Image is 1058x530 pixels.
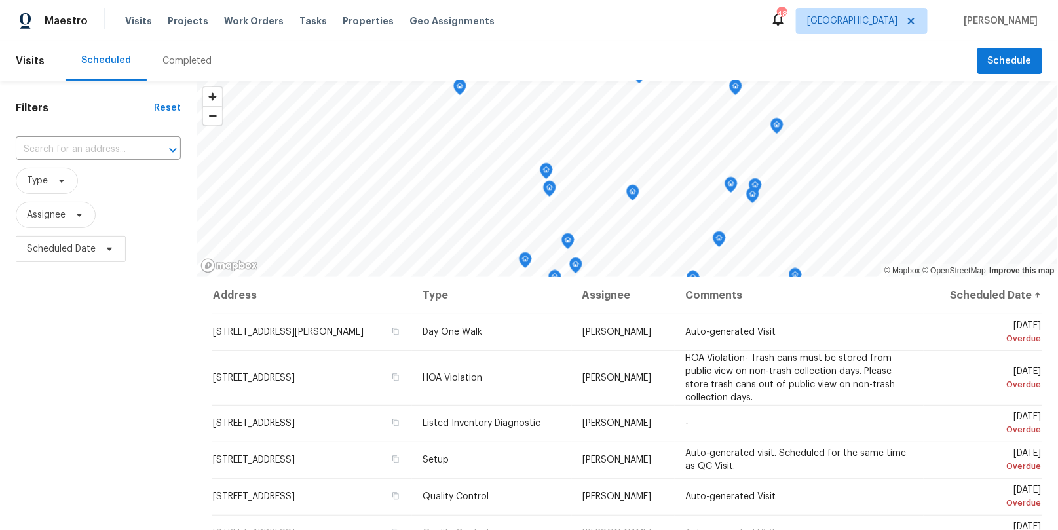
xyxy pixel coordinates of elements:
[990,266,1055,275] a: Improve this map
[168,14,208,28] span: Projects
[884,266,920,275] a: Mapbox
[675,277,924,314] th: Comments
[924,277,1042,314] th: Scheduled Date ↑
[390,371,402,383] button: Copy Address
[582,373,651,383] span: [PERSON_NAME]
[203,87,222,106] button: Zoom in
[582,419,651,428] span: [PERSON_NAME]
[390,490,402,502] button: Copy Address
[807,14,897,28] span: [GEOGRAPHIC_DATA]
[685,419,689,428] span: -
[213,419,295,428] span: [STREET_ADDRESS]
[934,460,1042,473] div: Overdue
[423,328,482,337] span: Day One Walk
[934,412,1042,436] span: [DATE]
[154,102,181,115] div: Reset
[685,354,895,402] span: HOA Violation- Trash cans must be stored from public view on non-trash collection days. Please st...
[390,453,402,465] button: Copy Address
[212,277,412,314] th: Address
[27,208,66,221] span: Assignee
[213,328,364,337] span: [STREET_ADDRESS][PERSON_NAME]
[977,48,1042,75] button: Schedule
[423,373,482,383] span: HOA Violation
[412,277,572,314] th: Type
[789,268,802,288] div: Map marker
[390,326,402,337] button: Copy Address
[224,14,284,28] span: Work Orders
[125,14,152,28] span: Visits
[213,373,295,383] span: [STREET_ADDRESS]
[423,492,489,501] span: Quality Control
[934,321,1042,345] span: [DATE]
[200,258,258,273] a: Mapbox homepage
[390,417,402,428] button: Copy Address
[423,419,540,428] span: Listed Inventory Diagnostic
[729,79,742,100] div: Map marker
[713,231,726,252] div: Map marker
[922,266,986,275] a: OpenStreetMap
[543,181,556,201] div: Map marker
[770,118,784,138] div: Map marker
[582,455,651,464] span: [PERSON_NAME]
[572,277,675,314] th: Assignee
[934,332,1042,345] div: Overdue
[343,14,394,28] span: Properties
[685,492,776,501] span: Auto-generated Visit
[777,8,786,21] div: 48
[626,185,639,205] div: Map marker
[934,497,1042,510] div: Overdue
[203,107,222,125] span: Zoom out
[164,141,182,159] button: Open
[725,177,738,197] div: Map marker
[81,54,131,67] div: Scheduled
[203,106,222,125] button: Zoom out
[959,14,1038,28] span: [PERSON_NAME]
[934,485,1042,510] span: [DATE]
[582,328,651,337] span: [PERSON_NAME]
[162,54,212,67] div: Completed
[934,367,1042,391] span: [DATE]
[213,455,295,464] span: [STREET_ADDRESS]
[569,257,582,278] div: Map marker
[299,16,327,26] span: Tasks
[934,449,1042,473] span: [DATE]
[685,328,776,337] span: Auto-generated Visit
[27,242,96,256] span: Scheduled Date
[16,47,45,75] span: Visits
[934,423,1042,436] div: Overdue
[561,233,575,254] div: Map marker
[409,14,495,28] span: Geo Assignments
[423,455,449,464] span: Setup
[548,270,561,290] div: Map marker
[685,449,906,471] span: Auto-generated visit. Scheduled for the same time as QC Visit.
[519,252,532,273] div: Map marker
[988,53,1032,69] span: Schedule
[582,492,651,501] span: [PERSON_NAME]
[934,378,1042,391] div: Overdue
[746,187,759,208] div: Map marker
[453,79,466,100] div: Map marker
[45,14,88,28] span: Maestro
[16,140,144,160] input: Search for an address...
[540,163,553,183] div: Map marker
[687,271,700,291] div: Map marker
[749,178,762,199] div: Map marker
[27,174,48,187] span: Type
[16,102,154,115] h1: Filters
[213,492,295,501] span: [STREET_ADDRESS]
